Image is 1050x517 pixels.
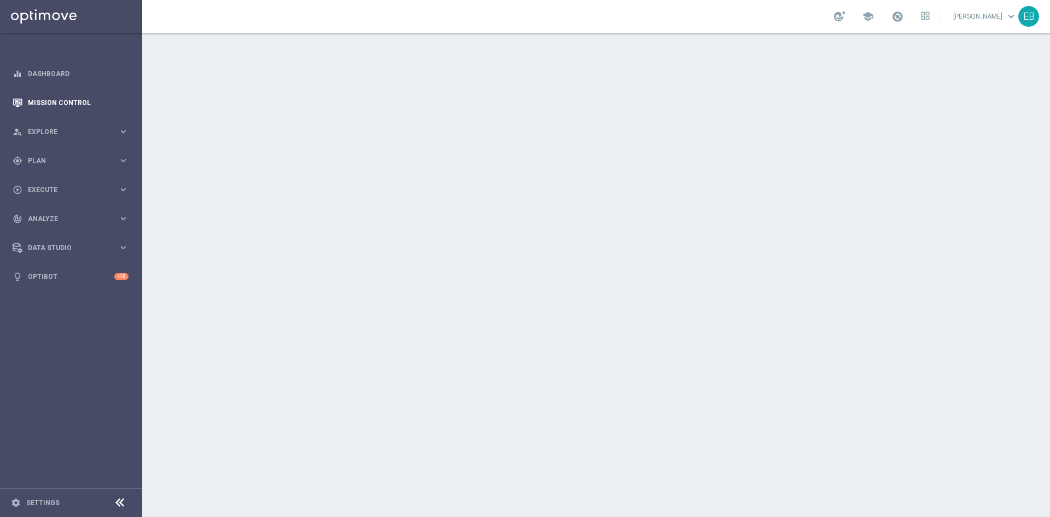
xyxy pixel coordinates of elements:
[13,243,118,253] div: Data Studio
[862,10,874,22] span: school
[118,213,129,224] i: keyboard_arrow_right
[13,185,118,195] div: Execute
[12,185,129,194] button: play_circle_outline Execute keyboard_arrow_right
[28,158,118,164] span: Plan
[28,245,118,251] span: Data Studio
[12,98,129,107] button: Mission Control
[13,59,129,88] div: Dashboard
[28,216,118,222] span: Analyze
[13,262,129,291] div: Optibot
[13,69,22,79] i: equalizer
[11,498,21,508] i: settings
[1005,10,1017,22] span: keyboard_arrow_down
[13,156,22,166] i: gps_fixed
[118,242,129,253] i: keyboard_arrow_right
[12,127,129,136] button: person_search Explore keyboard_arrow_right
[28,59,129,88] a: Dashboard
[13,214,118,224] div: Analyze
[12,156,129,165] button: gps_fixed Plan keyboard_arrow_right
[13,214,22,224] i: track_changes
[28,129,118,135] span: Explore
[13,127,118,137] div: Explore
[118,184,129,195] i: keyboard_arrow_right
[28,187,118,193] span: Execute
[12,272,129,281] button: lightbulb Optibot +10
[1018,6,1039,27] div: EB
[12,69,129,78] button: equalizer Dashboard
[28,88,129,117] a: Mission Control
[26,499,60,506] a: Settings
[12,214,129,223] button: track_changes Analyze keyboard_arrow_right
[114,273,129,280] div: +10
[118,126,129,137] i: keyboard_arrow_right
[13,272,22,282] i: lightbulb
[13,156,118,166] div: Plan
[13,185,22,195] i: play_circle_outline
[12,243,129,252] button: Data Studio keyboard_arrow_right
[952,8,1018,25] a: [PERSON_NAME]keyboard_arrow_down
[118,155,129,166] i: keyboard_arrow_right
[28,262,114,291] a: Optibot
[13,88,129,117] div: Mission Control
[13,127,22,137] i: person_search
